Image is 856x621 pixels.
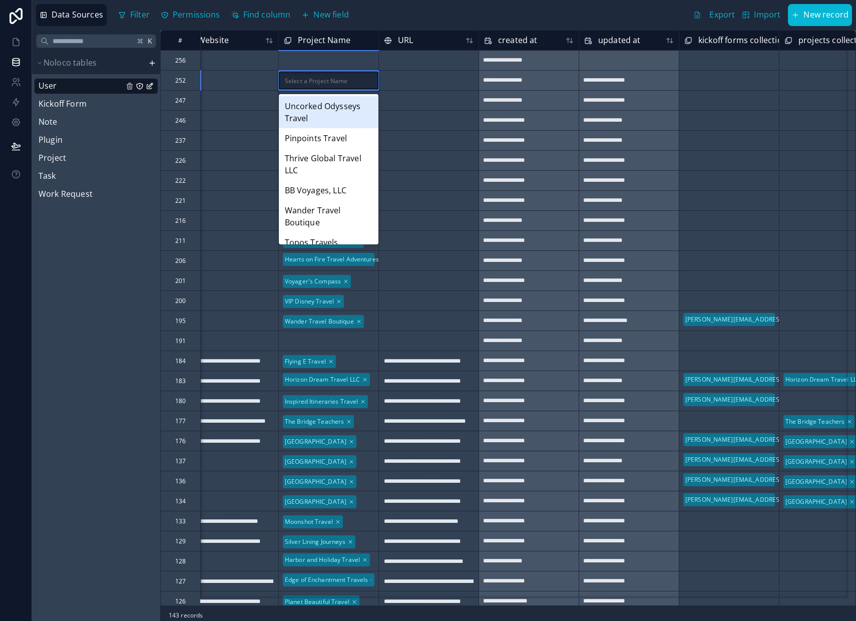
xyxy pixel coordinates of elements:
[157,5,228,25] a: Permissions
[785,477,847,486] div: [GEOGRAPHIC_DATA]
[285,276,341,285] div: Voyager's Compass
[168,37,193,44] div: #
[785,497,847,506] div: [GEOGRAPHIC_DATA]
[279,180,378,200] div: BB Voyages, LLC
[39,134,124,147] a: Plugin
[298,34,350,47] span: Project Name
[784,4,852,26] a: New record
[175,176,186,184] div: 222
[39,170,56,183] span: Task
[198,34,229,47] span: Website
[34,56,144,70] button: Noloco tables
[279,96,378,128] div: Uncorked Odysseys Travel
[175,517,186,525] div: 133
[285,375,360,384] div: Horizon Dream Travel LLC
[175,337,186,345] div: 191
[34,186,158,202] div: Work Request
[803,9,848,22] span: New record
[175,357,186,365] div: 184
[285,477,346,486] div: [GEOGRAPHIC_DATA]
[685,315,834,324] div: [PERSON_NAME][EMAIL_ADDRESS][DOMAIN_NAME]
[285,457,346,466] div: [GEOGRAPHIC_DATA]
[285,236,354,245] div: Live Like Yolo Travel LLC
[175,537,186,545] div: 129
[498,34,538,47] span: created at
[279,232,378,252] div: Topos Travels
[285,296,334,305] div: VIP Disney Travel
[39,188,93,201] span: Work Request
[175,397,186,405] div: 180
[285,555,360,564] div: Harbor and Holiday Travel
[157,5,224,25] button: Permissions
[175,417,186,425] div: 177
[175,76,186,84] div: 252
[175,477,186,485] div: 136
[279,128,378,148] div: Pinpoints Travel
[785,437,847,446] div: [GEOGRAPHIC_DATA]
[279,148,378,180] div: Thrive Global Travel LLC
[39,116,58,129] span: Note
[39,80,124,93] a: User
[285,517,333,526] div: Moonshot Travel
[690,4,738,26] button: Export
[175,437,186,445] div: 176
[34,96,158,112] div: Kickoff Form
[169,611,203,619] span: 143 records
[685,455,834,464] div: [PERSON_NAME][EMAIL_ADDRESS][DOMAIN_NAME]
[175,377,186,385] div: 183
[39,116,124,129] a: Note
[175,196,186,204] div: 221
[228,5,294,25] button: Find column
[52,9,103,22] span: Data Sources
[175,296,186,304] div: 200
[175,216,186,224] div: 216
[285,575,368,584] div: Edge of Enchantment Travels
[598,34,641,47] span: updated at
[738,4,784,26] button: Import
[39,170,124,183] a: Task
[285,437,346,446] div: [GEOGRAPHIC_DATA]
[709,9,735,22] span: Export
[130,9,150,22] span: Filter
[39,188,124,201] a: Work Request
[785,417,844,426] div: The Bridge Teachers
[39,98,124,111] a: Kickoff Form
[175,156,186,164] div: 226
[285,417,344,426] div: The Bridge Teachers
[685,375,834,384] div: [PERSON_NAME][EMAIL_ADDRESS][DOMAIN_NAME]
[279,200,378,232] div: Wander Travel Boutique
[34,132,158,148] div: Plugin
[754,9,780,22] span: Import
[698,34,787,47] span: kickoff forms collection
[173,9,220,22] span: Permissions
[39,152,66,165] span: Project
[175,56,186,64] div: 256
[285,357,326,366] div: Flying E Travel
[285,397,358,406] div: Inspired Itineraries Travel
[285,537,345,546] div: Silver Lining Journeys
[175,96,186,104] div: 247
[285,77,348,85] div: Select a Project Name
[39,152,124,165] a: Project
[243,9,291,22] span: Find column
[36,4,107,26] button: Data Sources
[175,557,186,565] div: 128
[39,80,57,93] span: User
[285,497,346,506] div: [GEOGRAPHIC_DATA]
[147,37,154,44] span: K
[44,57,97,70] span: Noloco tables
[685,395,834,404] div: [PERSON_NAME][EMAIL_ADDRESS][DOMAIN_NAME]
[175,457,186,465] div: 137
[34,78,158,94] div: User
[34,114,158,130] div: Note
[39,98,87,111] span: Kickoff Form
[685,475,834,484] div: [PERSON_NAME][EMAIL_ADDRESS][DOMAIN_NAME]
[298,5,352,25] button: New field
[175,256,186,264] div: 206
[34,168,158,184] div: Task
[175,597,186,605] div: 126
[788,4,852,26] button: New record
[285,597,349,606] div: Planet Beautiful Travel
[175,236,186,244] div: 211
[39,134,63,147] span: Plugin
